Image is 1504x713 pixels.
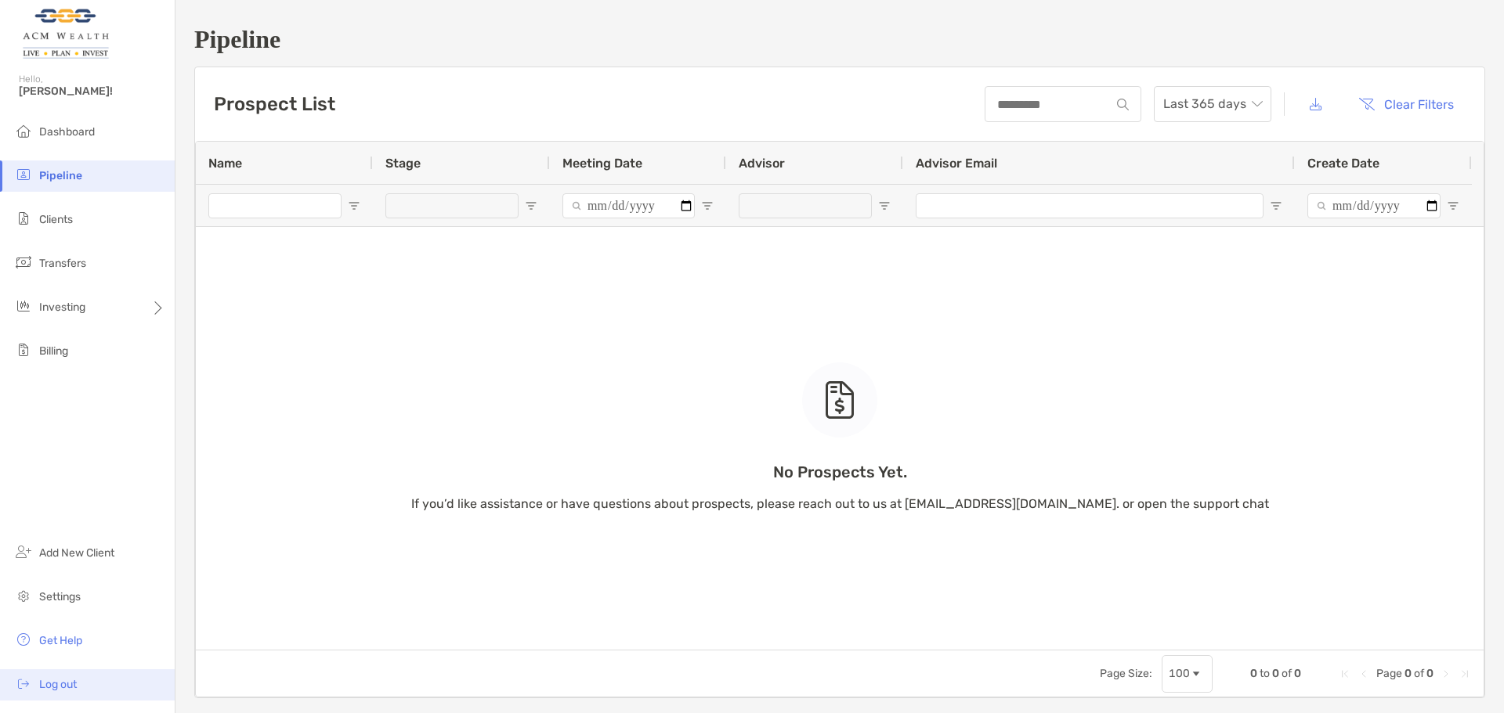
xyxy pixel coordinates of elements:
[824,381,855,419] img: empty state icon
[39,546,114,560] span: Add New Client
[39,257,86,270] span: Transfers
[1272,667,1279,680] span: 0
[14,542,33,561] img: add_new_client icon
[14,209,33,228] img: clients icon
[39,634,82,647] span: Get Help
[1250,667,1257,680] span: 0
[14,253,33,272] img: transfers icon
[39,301,85,314] span: Investing
[14,674,33,693] img: logout icon
[194,25,1485,54] h1: Pipeline
[39,213,73,226] span: Clients
[1459,668,1471,680] div: Last Page
[19,6,112,63] img: Zoe Logo
[1169,667,1190,680] div: 100
[1260,667,1270,680] span: to
[39,169,82,182] span: Pipeline
[14,340,33,359] img: billing icon
[39,344,68,358] span: Billing
[14,121,33,140] img: dashboard icon
[411,494,1269,513] p: If you’d like assistance or have questions about prospects, please reach out to us at [EMAIL_ADDR...
[1405,667,1412,680] span: 0
[1162,655,1213,693] div: Page Size
[1163,87,1262,121] span: Last 365 days
[39,678,77,691] span: Log out
[14,586,33,605] img: settings icon
[1440,668,1452,680] div: Next Page
[39,125,95,139] span: Dashboard
[1282,667,1292,680] span: of
[411,463,1269,482] p: No Prospects Yet.
[1339,668,1351,680] div: First Page
[1376,667,1402,680] span: Page
[1414,667,1424,680] span: of
[19,85,165,98] span: [PERSON_NAME]!
[1426,667,1433,680] span: 0
[14,165,33,184] img: pipeline icon
[1347,87,1466,121] button: Clear Filters
[1117,99,1129,110] img: input icon
[1100,667,1152,680] div: Page Size:
[1294,667,1301,680] span: 0
[214,93,335,115] h3: Prospect List
[39,590,81,603] span: Settings
[14,297,33,315] img: investing icon
[1358,668,1370,680] div: Previous Page
[14,630,33,649] img: get-help icon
